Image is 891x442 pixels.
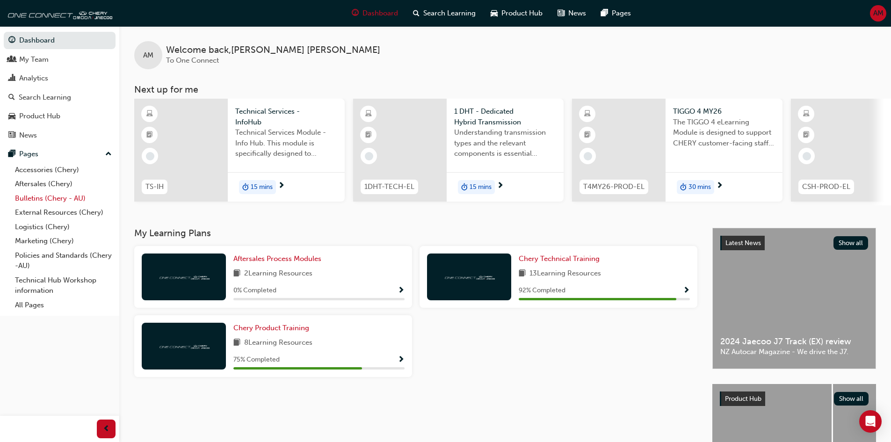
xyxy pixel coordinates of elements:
span: 2 Learning Resources [244,268,312,280]
span: learningResourceType_ELEARNING-icon [584,108,591,120]
button: Show Progress [683,285,690,297]
span: Product Hub [501,8,543,19]
span: learningResourceType_ELEARNING-icon [365,108,372,120]
span: prev-icon [103,423,110,435]
span: booktick-icon [803,129,810,141]
span: Technical Services Module - Info Hub. This module is specifically designed to address the require... [235,127,337,159]
span: search-icon [413,7,420,19]
button: Show all [834,392,869,406]
span: Latest News [725,239,761,247]
button: Show all [833,236,869,250]
span: Show Progress [683,287,690,295]
span: learningResourceType_ELEARNING-icon [803,108,810,120]
div: News [19,130,37,141]
span: book-icon [233,337,240,349]
span: book-icon [519,268,526,280]
span: booktick-icon [365,129,372,141]
span: learningRecordVerb_NONE-icon [146,152,154,160]
span: next-icon [716,182,723,190]
span: pages-icon [8,150,15,159]
span: Pages [612,8,631,19]
button: Pages [4,145,116,163]
span: 8 Learning Resources [244,337,312,349]
span: Technical Services - InfoHub [235,106,337,127]
a: Bulletins (Chery - AU) [11,191,116,206]
img: oneconnect [158,341,210,350]
span: AM [143,50,153,61]
button: AM [870,5,886,22]
span: 13 Learning Resources [529,268,601,280]
span: 15 mins [251,182,273,193]
a: Chery Technical Training [519,254,603,264]
span: Chery Product Training [233,324,309,332]
button: Show Progress [398,354,405,366]
div: Analytics [19,73,48,84]
img: oneconnect [158,272,210,281]
a: oneconnect [5,4,112,22]
span: Understanding transmission types and the relevant components is essential knowledge required for ... [454,127,556,159]
span: News [568,8,586,19]
a: pages-iconPages [594,4,638,23]
a: 1DHT-TECH-EL1 DHT - Dedicated Hybrid TransmissionUnderstanding transmission types and the relevan... [353,99,564,202]
span: 2024 Jaecoo J7 Track (EX) review [720,336,868,347]
div: My Team [19,54,49,65]
span: booktick-icon [146,129,153,141]
a: TS-IHTechnical Services - InfoHubTechnical Services Module - Info Hub. This module is specificall... [134,99,345,202]
span: T4MY26-PROD-EL [583,181,645,192]
a: Analytics [4,70,116,87]
img: oneconnect [443,272,495,281]
span: Welcome back , [PERSON_NAME] [PERSON_NAME] [166,45,380,56]
a: guage-iconDashboard [344,4,406,23]
a: Aftersales Process Modules [233,254,325,264]
span: learningRecordVerb_NONE-icon [365,152,373,160]
span: Product Hub [725,395,761,403]
span: learningRecordVerb_NONE-icon [803,152,811,160]
span: AM [873,8,884,19]
button: Show Progress [398,285,405,297]
a: External Resources (Chery) [11,205,116,220]
h3: Next up for me [119,84,891,95]
span: search-icon [8,94,15,102]
a: Accessories (Chery) [11,163,116,177]
span: chart-icon [8,74,15,83]
span: The TIGGO 4 eLearning Module is designed to support CHERY customer-facing staff with the product ... [673,117,775,149]
span: duration-icon [242,181,249,193]
span: guage-icon [8,36,15,45]
a: Latest NewsShow all [720,236,868,251]
a: search-iconSearch Learning [406,4,483,23]
span: TIGGO 4 MY26 [673,106,775,117]
span: book-icon [233,268,240,280]
h3: My Learning Plans [134,228,697,239]
span: learningResourceType_ELEARNING-icon [146,108,153,120]
button: DashboardMy TeamAnalyticsSearch LearningProduct HubNews [4,30,116,145]
span: news-icon [558,7,565,19]
span: 1DHT-TECH-EL [364,181,414,192]
a: Search Learning [4,89,116,106]
div: Open Intercom Messenger [859,410,882,433]
a: T4MY26-PROD-ELTIGGO 4 MY26The TIGGO 4 eLearning Module is designed to support CHERY customer-faci... [572,99,782,202]
span: duration-icon [461,181,468,193]
span: 15 mins [470,182,492,193]
span: duration-icon [680,181,687,193]
span: 92 % Completed [519,285,565,296]
span: next-icon [278,182,285,190]
a: Marketing (Chery) [11,234,116,248]
a: Policies and Standards (Chery -AU) [11,248,116,273]
div: Pages [19,149,38,159]
span: Show Progress [398,287,405,295]
span: 1 DHT - Dedicated Hybrid Transmission [454,106,556,127]
span: CSH-PROD-EL [802,181,850,192]
span: NZ Autocar Magazine - We drive the J7. [720,347,868,357]
span: next-icon [497,182,504,190]
a: Technical Hub Workshop information [11,273,116,298]
span: Chery Technical Training [519,254,600,263]
span: Show Progress [398,356,405,364]
div: Search Learning [19,92,71,103]
a: My Team [4,51,116,68]
span: news-icon [8,131,15,140]
span: pages-icon [601,7,608,19]
span: 0 % Completed [233,285,276,296]
span: 30 mins [688,182,711,193]
a: car-iconProduct Hub [483,4,550,23]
